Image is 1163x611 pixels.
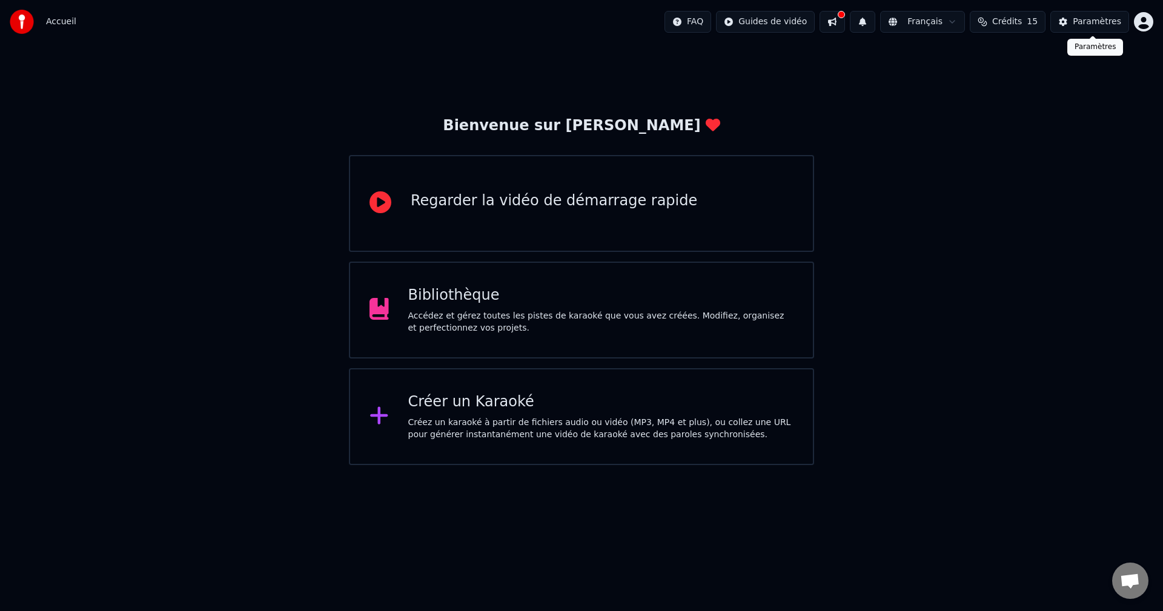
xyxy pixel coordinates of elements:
[992,16,1022,28] span: Crédits
[1050,11,1129,33] button: Paramètres
[408,392,794,412] div: Créer un Karaoké
[46,16,76,28] span: Accueil
[716,11,815,33] button: Guides de vidéo
[10,10,34,34] img: youka
[408,310,794,334] div: Accédez et gérez toutes les pistes de karaoké que vous avez créées. Modifiez, organisez et perfec...
[1073,16,1121,28] div: Paramètres
[970,11,1045,33] button: Crédits15
[408,286,794,305] div: Bibliothèque
[408,417,794,441] div: Créez un karaoké à partir de fichiers audio ou vidéo (MP3, MP4 et plus), ou collez une URL pour g...
[1027,16,1038,28] span: 15
[443,116,720,136] div: Bienvenue sur [PERSON_NAME]
[411,191,697,211] div: Regarder la vidéo de démarrage rapide
[1067,39,1123,56] div: Paramètres
[1112,563,1148,599] a: Ouvrir le chat
[46,16,76,28] nav: breadcrumb
[664,11,711,33] button: FAQ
